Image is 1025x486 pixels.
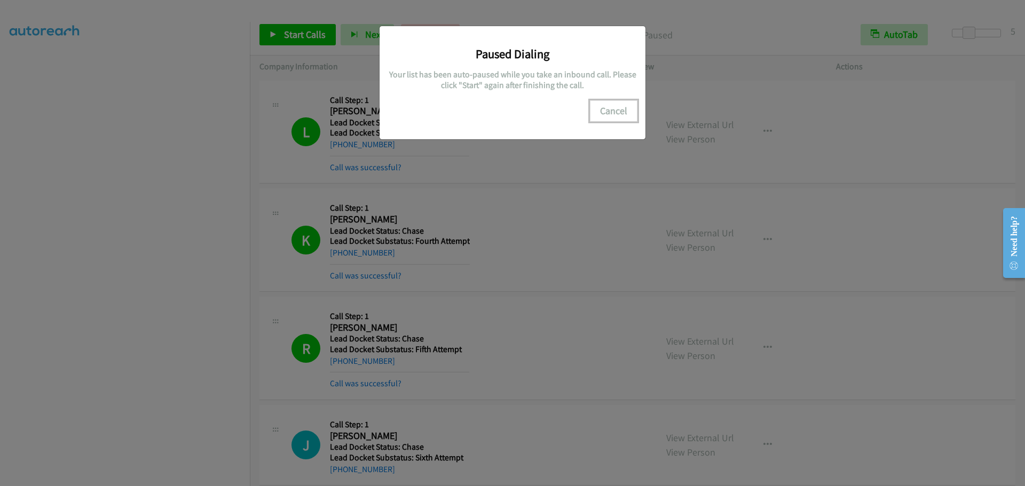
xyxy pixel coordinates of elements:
[388,46,637,61] h3: Paused Dialing
[388,69,637,90] h5: Your list has been auto-paused while you take an inbound call. Please click "Start" again after f...
[590,100,637,122] button: Cancel
[994,201,1025,285] iframe: Resource Center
